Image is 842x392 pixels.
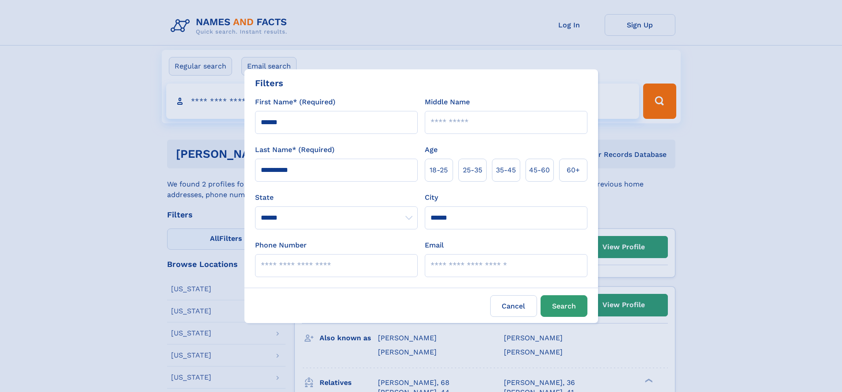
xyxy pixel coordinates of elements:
label: Phone Number [255,240,307,251]
span: 18‑25 [430,165,448,175]
label: Cancel [490,295,537,317]
button: Search [541,295,587,317]
label: Email [425,240,444,251]
span: 45‑60 [529,165,550,175]
span: 60+ [567,165,580,175]
label: First Name* (Required) [255,97,335,107]
label: City [425,192,438,203]
div: Filters [255,76,283,90]
label: Middle Name [425,97,470,107]
label: Last Name* (Required) [255,145,335,155]
span: 35‑45 [496,165,516,175]
span: 25‑35 [463,165,482,175]
label: Age [425,145,438,155]
label: State [255,192,418,203]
